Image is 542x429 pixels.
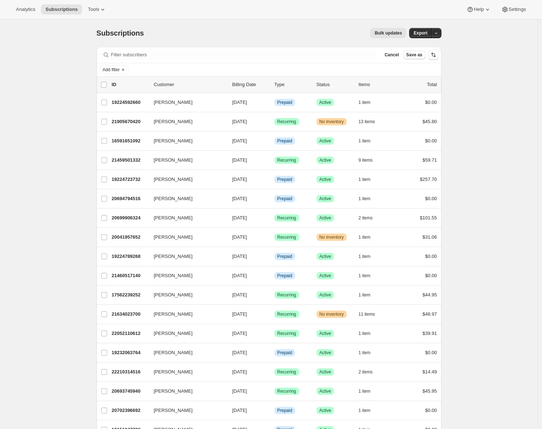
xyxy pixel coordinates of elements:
[319,408,331,413] span: Active
[319,254,331,259] span: Active
[112,349,148,356] p: 19232063764
[423,234,437,240] span: $31.06
[112,234,148,241] p: 20041957652
[423,311,437,317] span: $48.97
[150,193,222,205] button: [PERSON_NAME]
[474,7,484,12] span: Help
[154,291,193,299] span: [PERSON_NAME]
[112,291,148,299] p: 17562239252
[112,176,148,183] p: 19224723732
[277,119,296,125] span: Recurring
[359,196,371,202] span: 1 item
[112,348,437,358] div: 19232063764[PERSON_NAME][DATE]InfoPrepaidSuccessActive1 item$0.00
[232,408,247,413] span: [DATE]
[112,386,437,396] div: 20693745940[PERSON_NAME][DATE]SuccessRecurringSuccessActive1 item$45.95
[111,50,378,60] input: Filter subscribers
[112,407,148,414] p: 20702396692
[150,231,222,243] button: [PERSON_NAME]
[277,157,296,163] span: Recurring
[319,157,331,163] span: Active
[359,215,373,221] span: 2 items
[423,331,437,336] span: $39.91
[154,157,193,164] span: [PERSON_NAME]
[232,234,247,240] span: [DATE]
[41,4,82,15] button: Subscriptions
[319,177,331,182] span: Active
[359,367,381,377] button: 2 items
[509,7,526,12] span: Settings
[277,388,296,394] span: Recurring
[112,117,437,127] div: 21905670420[PERSON_NAME][DATE]SuccessRecurringWarningNo inventory13 items$45.80
[154,118,193,125] span: [PERSON_NAME]
[370,28,406,38] button: Bulk updates
[232,81,269,88] p: Billing Date
[359,251,379,262] button: 1 item
[150,270,222,282] button: [PERSON_NAME]
[319,100,331,105] span: Active
[425,408,437,413] span: $0.00
[150,385,222,397] button: [PERSON_NAME]
[154,99,193,106] span: [PERSON_NAME]
[112,253,148,260] p: 19224789268
[103,67,120,73] span: Add filter
[359,194,379,204] button: 1 item
[232,292,247,298] span: [DATE]
[97,29,144,37] span: Subscriptions
[423,388,437,394] span: $45.95
[319,331,331,336] span: Active
[45,7,78,12] span: Subscriptions
[277,100,292,105] span: Prepaid
[319,119,344,125] span: No inventory
[232,369,247,375] span: [DATE]
[150,347,222,359] button: [PERSON_NAME]
[425,254,437,259] span: $0.00
[112,81,437,88] div: IDCustomerBilling DateTypeStatusItemsTotal
[406,52,423,58] span: Save as
[232,177,247,182] span: [DATE]
[319,388,331,394] span: Active
[462,4,495,15] button: Help
[232,350,247,355] span: [DATE]
[359,331,371,336] span: 1 item
[274,81,311,88] div: Type
[277,177,292,182] span: Prepaid
[112,290,437,300] div: 17562239252[PERSON_NAME][DATE]SuccessRecurringSuccessActive1 item$44.95
[425,100,437,105] span: $0.00
[12,4,40,15] button: Analytics
[277,369,296,375] span: Recurring
[232,388,247,394] span: [DATE]
[317,81,353,88] p: Status
[277,311,296,317] span: Recurring
[359,157,373,163] span: 9 items
[277,350,292,356] span: Prepaid
[112,311,148,318] p: 21634023700
[359,136,379,146] button: 1 item
[112,309,437,319] div: 21634023700[PERSON_NAME][DATE]SuccessRecurringWarningNo inventory11 items$48.97
[154,81,227,88] p: Customer
[425,138,437,143] span: $0.00
[112,195,148,202] p: 20694794516
[154,349,193,356] span: [PERSON_NAME]
[359,155,381,165] button: 9 items
[277,292,296,298] span: Recurring
[154,195,193,202] span: [PERSON_NAME]
[150,116,222,128] button: [PERSON_NAME]
[359,177,371,182] span: 1 item
[112,328,437,339] div: 22052110612[PERSON_NAME][DATE]SuccessRecurringSuccessActive1 item$39.91
[150,366,222,378] button: [PERSON_NAME]
[154,330,193,337] span: [PERSON_NAME]
[277,408,292,413] span: Prepaid
[319,138,331,144] span: Active
[232,215,247,220] span: [DATE]
[359,119,375,125] span: 13 items
[359,350,371,356] span: 1 item
[277,331,296,336] span: Recurring
[154,388,193,395] span: [PERSON_NAME]
[112,213,437,223] div: 20699906324[PERSON_NAME][DATE]SuccessRecurringSuccessActive2 items$101.55
[359,138,371,144] span: 1 item
[384,52,399,58] span: Cancel
[150,308,222,320] button: [PERSON_NAME]
[382,50,402,59] button: Cancel
[359,328,379,339] button: 1 item
[359,348,379,358] button: 1 item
